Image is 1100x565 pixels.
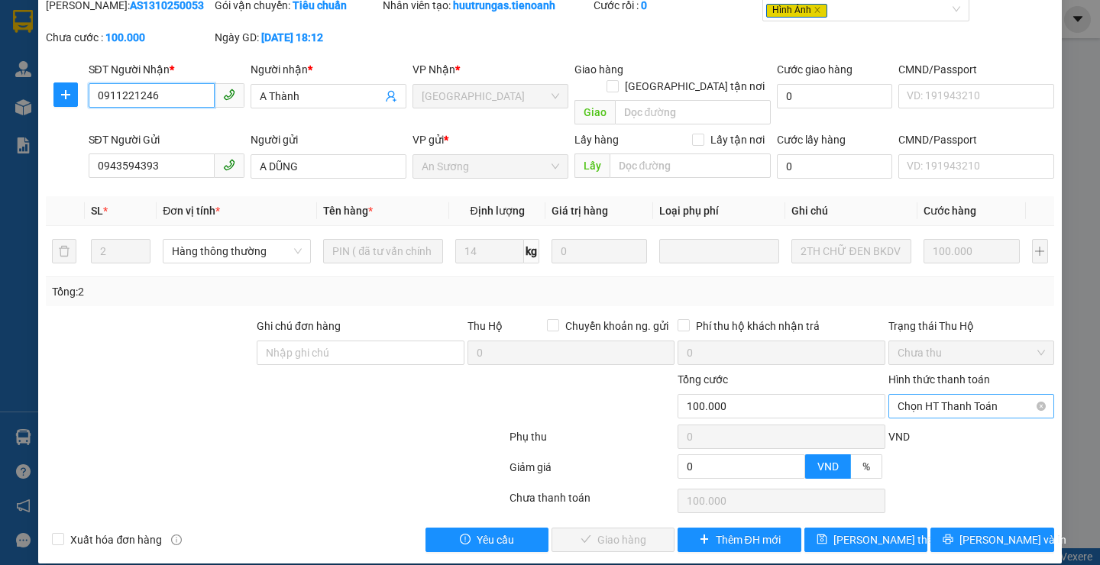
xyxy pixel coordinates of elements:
[574,153,610,178] span: Lấy
[716,531,781,548] span: Thêm ĐH mới
[766,4,827,18] span: Hình Ảnh
[467,320,503,332] span: Thu Hộ
[64,531,168,548] span: Xuất hóa đơn hàng
[777,84,892,108] input: Cước giao hàng
[653,196,785,226] th: Loại phụ phí
[619,78,771,95] span: [GEOGRAPHIC_DATA] tận nơi
[699,534,710,546] span: plus
[215,29,380,46] div: Ngày GD:
[53,82,78,107] button: plus
[690,318,826,334] span: Phí thu hộ khách nhận trả
[574,134,619,146] span: Lấy hàng
[323,205,373,217] span: Tên hàng
[422,85,559,108] span: Hòa Đông
[777,63,852,76] label: Cước giao hàng
[508,428,677,455] div: Phụ thu
[924,239,1020,263] input: 0
[46,29,212,46] div: Chưa cước :
[89,131,244,148] div: SĐT Người Gửi
[924,205,976,217] span: Cước hàng
[261,31,323,44] b: [DATE] 18:12
[54,89,77,101] span: plus
[678,373,728,386] span: Tổng cước
[888,373,990,386] label: Hình thức thanh toán
[943,534,953,546] span: printer
[89,61,244,78] div: SĐT Người Nhận
[1037,402,1046,411] span: close-circle
[777,154,892,179] input: Cước lấy hàng
[251,61,406,78] div: Người nhận
[704,131,771,148] span: Lấy tận nơi
[552,205,608,217] span: Giá trị hàng
[163,205,220,217] span: Đơn vị tính
[425,528,548,552] button: exclamation-circleYêu cầu
[323,239,443,263] input: VD: Bàn, Ghế
[1032,239,1048,263] button: plus
[508,489,677,516] div: Chưa thanh toán
[559,318,675,334] span: Chuyển khoản ng. gửi
[422,155,559,178] span: An Sương
[460,534,471,546] span: exclamation-circle
[862,460,870,473] span: %
[172,240,302,263] span: Hàng thông thường
[91,205,103,217] span: SL
[898,341,1045,364] span: Chưa thu
[385,90,397,102] span: user-add
[678,528,801,552] button: plusThêm ĐH mới
[610,153,771,178] input: Dọc đường
[105,31,145,44] b: 100.000
[257,320,341,332] label: Ghi chú đơn hàng
[777,134,846,146] label: Cước lấy hàng
[552,528,675,552] button: checkGiao hàng
[574,63,623,76] span: Giao hàng
[412,63,455,76] span: VP Nhận
[959,531,1066,548] span: [PERSON_NAME] và In
[171,534,182,545] span: info-circle
[223,159,235,171] span: phone
[930,528,1053,552] button: printer[PERSON_NAME] và In
[817,460,839,473] span: VND
[223,89,235,101] span: phone
[898,61,1054,78] div: CMND/Passport
[52,283,425,300] div: Tổng: 2
[898,395,1045,418] span: Chọn HT Thanh Toán
[814,6,821,14] span: close
[791,239,911,263] input: Ghi Chú
[817,534,827,546] span: save
[833,531,956,548] span: [PERSON_NAME] thay đổi
[785,196,917,226] th: Ghi chú
[888,431,910,443] span: VND
[552,239,648,263] input: 0
[52,239,76,263] button: delete
[804,528,927,552] button: save[PERSON_NAME] thay đổi
[615,100,771,124] input: Dọc đường
[898,131,1054,148] div: CMND/Passport
[574,100,615,124] span: Giao
[477,531,514,548] span: Yêu cầu
[888,318,1054,334] div: Trạng thái Thu Hộ
[251,131,406,148] div: Người gửi
[508,459,677,486] div: Giảm giá
[257,341,464,365] input: Ghi chú đơn hàng
[470,205,524,217] span: Định lượng
[524,239,539,263] span: kg
[412,131,568,148] div: VP gửi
